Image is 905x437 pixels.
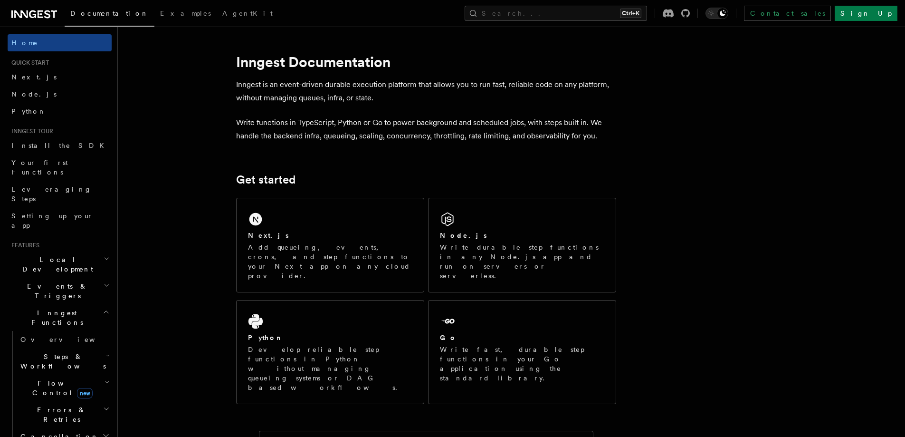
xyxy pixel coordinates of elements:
[248,231,289,240] h2: Next.js
[8,127,53,135] span: Inngest tour
[11,212,93,229] span: Setting up your app
[8,282,104,301] span: Events & Triggers
[70,10,149,17] span: Documentation
[440,345,604,383] p: Write fast, durable step functions in your Go application using the standard library.
[465,6,647,21] button: Search...Ctrl+K
[20,336,118,343] span: Overview
[65,3,154,27] a: Documentation
[428,300,616,404] a: GoWrite fast, durable step functions in your Go application using the standard library.
[236,116,616,143] p: Write functions in TypeScript, Python or Go to power background and scheduled jobs, with steps bu...
[236,53,616,70] h1: Inngest Documentation
[8,137,112,154] a: Install the SDK
[8,278,112,304] button: Events & Triggers
[154,3,217,26] a: Examples
[744,6,831,21] a: Contact sales
[835,6,897,21] a: Sign Up
[8,154,112,181] a: Your first Functions
[11,185,92,203] span: Leveraging Steps
[8,34,112,51] a: Home
[8,308,103,327] span: Inngest Functions
[17,405,103,424] span: Errors & Retries
[440,243,604,281] p: Write durable step functions in any Node.js app and run on servers or serverless.
[160,10,211,17] span: Examples
[222,10,273,17] span: AgentKit
[11,73,57,81] span: Next.js
[217,3,278,26] a: AgentKit
[248,333,283,342] h2: Python
[248,243,412,281] p: Add queueing, events, crons, and step functions to your Next app on any cloud provider.
[8,255,104,274] span: Local Development
[236,300,424,404] a: PythonDevelop reliable step functions in Python without managing queueing systems or DAG based wo...
[236,198,424,292] a: Next.jsAdd queueing, events, crons, and step functions to your Next app on any cloud provider.
[8,207,112,234] a: Setting up your app
[11,107,46,115] span: Python
[705,8,728,19] button: Toggle dark mode
[8,242,39,249] span: Features
[17,352,106,371] span: Steps & Workflows
[620,9,641,18] kbd: Ctrl+K
[17,379,105,398] span: Flow Control
[8,304,112,331] button: Inngest Functions
[8,181,112,207] a: Leveraging Steps
[428,198,616,292] a: Node.jsWrite durable step functions in any Node.js app and run on servers or serverless.
[11,90,57,98] span: Node.js
[8,86,112,103] a: Node.js
[11,159,68,176] span: Your first Functions
[11,142,110,149] span: Install the SDK
[17,401,112,428] button: Errors & Retries
[8,103,112,120] a: Python
[17,331,112,348] a: Overview
[8,59,49,67] span: Quick start
[440,231,487,240] h2: Node.js
[77,388,93,398] span: new
[8,251,112,278] button: Local Development
[248,345,412,392] p: Develop reliable step functions in Python without managing queueing systems or DAG based workflows.
[440,333,457,342] h2: Go
[8,68,112,86] a: Next.js
[17,375,112,401] button: Flow Controlnew
[17,348,112,375] button: Steps & Workflows
[11,38,38,48] span: Home
[236,173,295,186] a: Get started
[236,78,616,105] p: Inngest is an event-driven durable execution platform that allows you to run fast, reliable code ...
